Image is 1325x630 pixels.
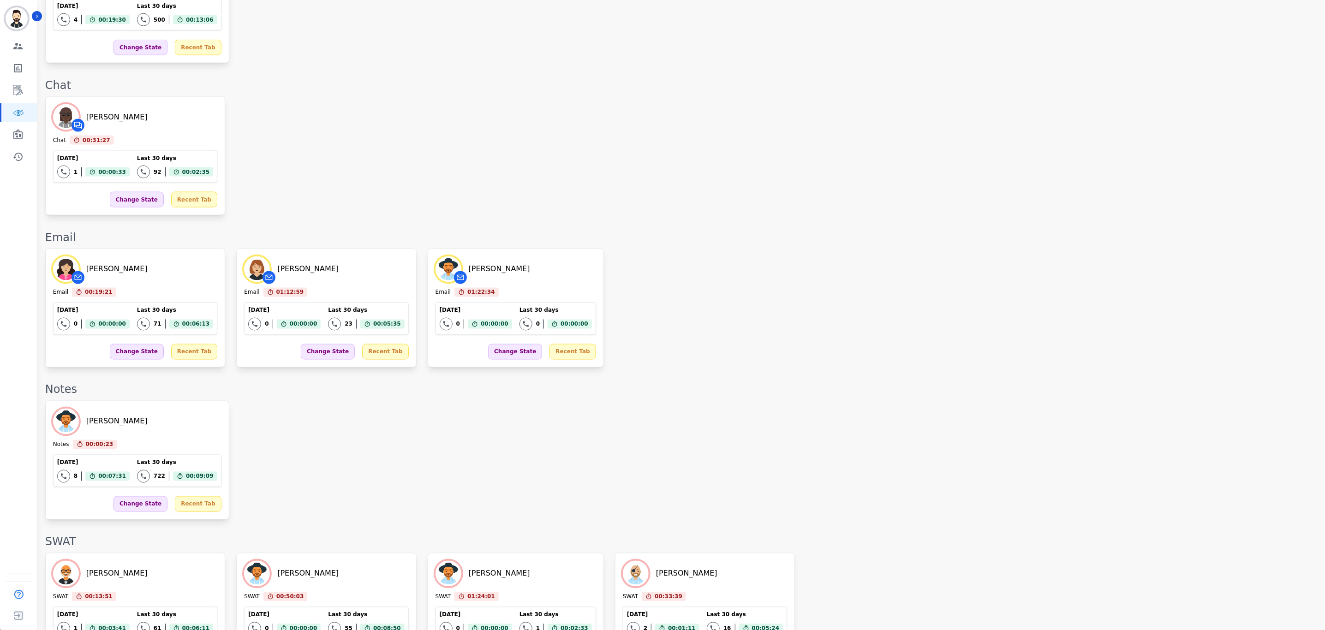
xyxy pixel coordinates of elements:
[45,230,1316,245] div: Email
[98,167,126,177] span: 00:00:33
[440,307,512,314] div: [DATE]
[328,611,404,618] div: Last 30 days
[154,321,161,328] div: 71
[86,264,148,275] div: [PERSON_NAME]
[83,136,110,145] span: 00:31:27
[248,611,321,618] div: [DATE]
[154,168,161,176] div: 92
[113,496,167,512] div: Change State
[74,321,78,328] div: 0
[53,256,79,282] img: Avatar
[277,264,339,275] div: [PERSON_NAME]
[655,592,682,601] span: 00:33:39
[519,307,592,314] div: Last 30 days
[290,320,317,329] span: 00:00:00
[244,256,270,282] img: Avatar
[154,16,165,24] div: 500
[561,320,588,329] span: 00:00:00
[171,344,217,360] div: Recent Tab
[519,611,592,618] div: Last 30 days
[74,473,78,480] div: 8
[436,593,451,601] div: SWAT
[175,496,221,512] div: Recent Tab
[45,535,1316,549] div: SWAT
[57,2,130,10] div: [DATE]
[53,441,69,449] div: Notes
[373,320,401,329] span: 00:05:35
[137,2,217,10] div: Last 30 days
[328,307,404,314] div: Last 30 days
[467,592,495,601] span: 01:24:01
[276,288,304,297] span: 01:12:59
[623,593,638,601] div: SWAT
[86,112,148,123] div: [PERSON_NAME]
[248,307,321,314] div: [DATE]
[171,192,217,208] div: Recent Tab
[244,593,259,601] div: SWAT
[57,459,130,466] div: [DATE]
[182,167,210,177] span: 00:02:35
[623,561,649,587] img: Avatar
[244,289,259,297] div: Email
[53,409,79,434] img: Avatar
[301,344,355,360] div: Change State
[481,320,508,329] span: 00:00:00
[98,320,126,329] span: 00:00:00
[98,15,126,24] span: 00:19:30
[110,344,164,360] div: Change State
[277,568,339,579] div: [PERSON_NAME]
[45,78,1316,93] div: Chat
[182,320,210,329] span: 00:06:13
[57,307,130,314] div: [DATE]
[53,137,66,145] div: Chat
[707,611,783,618] div: Last 30 days
[110,192,164,208] div: Change State
[45,382,1316,397] div: Notes
[53,289,68,297] div: Email
[469,568,530,579] div: [PERSON_NAME]
[137,459,217,466] div: Last 30 days
[57,155,130,162] div: [DATE]
[186,472,214,481] span: 00:09:09
[137,307,213,314] div: Last 30 days
[488,344,542,360] div: Change State
[467,288,495,297] span: 01:22:34
[456,321,460,328] div: 0
[656,568,717,579] div: [PERSON_NAME]
[74,168,78,176] div: 1
[345,321,352,328] div: 23
[53,593,68,601] div: SWAT
[362,344,408,360] div: Recent Tab
[436,256,461,282] img: Avatar
[137,611,213,618] div: Last 30 days
[627,611,699,618] div: [DATE]
[276,592,304,601] span: 00:50:03
[74,16,78,24] div: 4
[98,472,126,481] span: 00:07:31
[85,288,113,297] span: 00:19:21
[436,289,451,297] div: Email
[536,321,540,328] div: 0
[85,592,113,601] span: 00:13:51
[86,416,148,427] div: [PERSON_NAME]
[186,15,214,24] span: 00:13:06
[53,104,79,130] img: Avatar
[549,344,596,360] div: Recent Tab
[244,561,270,587] img: Avatar
[469,264,530,275] div: [PERSON_NAME]
[175,40,221,55] div: Recent Tab
[86,568,148,579] div: [PERSON_NAME]
[6,7,28,30] img: Bordered avatar
[436,561,461,587] img: Avatar
[265,321,269,328] div: 0
[53,561,79,587] img: Avatar
[440,611,512,618] div: [DATE]
[137,155,213,162] div: Last 30 days
[113,40,167,55] div: Change State
[57,611,130,618] div: [DATE]
[154,473,165,480] div: 722
[86,440,113,449] span: 00:00:23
